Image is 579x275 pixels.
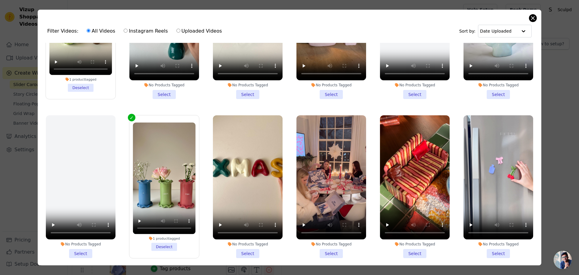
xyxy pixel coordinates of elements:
div: 1 product tagged [133,236,195,240]
a: Open chat [554,251,572,269]
div: No Products Tagged [213,83,283,88]
div: Filter Videos: [47,24,225,38]
div: No Products Tagged [464,83,533,88]
label: Uploaded Videos [176,27,222,35]
label: All Videos [86,27,115,35]
div: Sort by: [459,25,532,37]
div: No Products Tagged [46,242,115,247]
div: No Products Tagged [296,242,366,247]
div: No Products Tagged [296,83,366,88]
label: Instagram Reels [123,27,168,35]
div: No Products Tagged [380,83,450,88]
div: No Products Tagged [380,242,450,247]
button: Close modal [529,14,536,22]
div: No Products Tagged [129,83,199,88]
div: 1 product tagged [49,77,112,81]
div: No Products Tagged [213,242,283,247]
div: No Products Tagged [464,242,533,247]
